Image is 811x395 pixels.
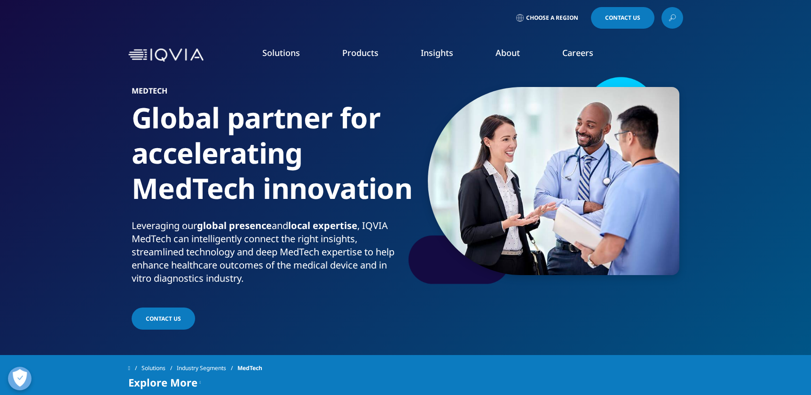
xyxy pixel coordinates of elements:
a: Products [342,47,378,58]
a: Solutions [262,47,300,58]
img: IQVIA Healthcare Information Technology and Pharma Clinical Research Company [128,48,204,62]
span: Choose a Region [526,14,578,22]
p: Leveraging our and , IQVIA MedTech can intelligently connect the right insights, streamlined tech... [132,219,402,291]
span: MedTech [237,360,262,377]
h6: MedTech [132,87,402,100]
span: Explore More [128,377,197,388]
a: About [496,47,520,58]
span: Contact Us [605,15,640,21]
a: Industry Segments [177,360,237,377]
a: Solutions [142,360,177,377]
span: Contact Us [146,315,181,323]
button: 개방형 기본 설정 [8,367,31,390]
a: Insights [421,47,453,58]
strong: local expertise [288,219,357,232]
a: Contact Us [591,7,654,29]
a: Contact Us [132,308,195,330]
img: 500_custom-photo_sales-professional-talking-to-medical-staff.jpg [428,87,679,275]
nav: Primary [207,33,683,77]
h1: Global partner for accelerating MedTech innovation [132,100,402,219]
a: Careers [562,47,593,58]
strong: global presence [197,219,272,232]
